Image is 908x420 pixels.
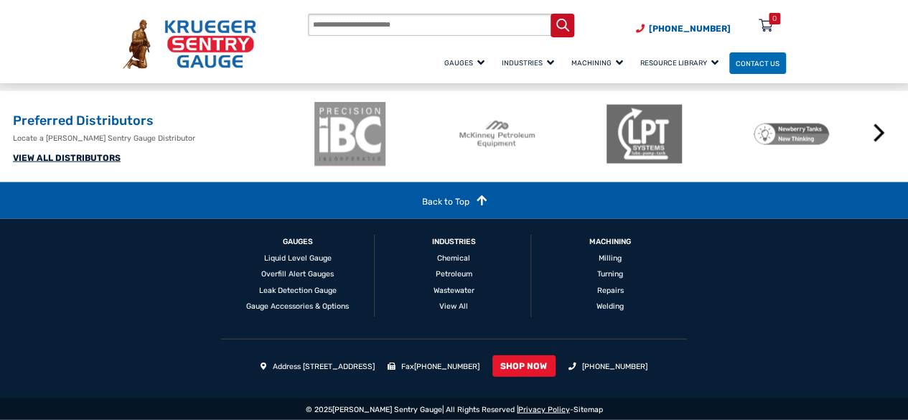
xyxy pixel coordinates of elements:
[596,302,624,311] a: Welding
[649,24,731,34] span: [PHONE_NUMBER]
[444,59,485,67] span: Gauges
[636,22,731,35] a: Phone Number (920) 434-8860
[607,102,682,167] img: LPT
[431,236,475,247] a: Industries
[312,102,388,167] img: ibc-logo
[123,19,256,69] img: Krueger Sentry Gauge
[615,174,629,188] button: 3 of 2
[865,119,894,148] button: Next
[565,50,634,75] a: Machining
[258,286,336,295] a: Leak Detection Gauge
[518,405,570,414] a: Privacy Policy
[634,50,729,75] a: Resource Library
[437,253,470,263] a: Chemical
[572,174,586,188] button: 1 of 2
[261,361,375,373] li: Address [STREET_ADDRESS]
[459,102,535,167] img: McKinney Petroleum Equipment
[597,269,623,279] a: Turning
[589,236,631,247] a: Machining
[772,13,777,24] div: 0
[435,269,472,279] a: Petroleum
[754,102,829,167] img: Newberry Tanks
[261,269,334,279] a: Overfill Alert Gauges
[492,355,556,377] a: SHOP NOW
[574,405,603,414] a: Sitemap
[263,253,331,263] a: Liquid Level Gauge
[13,153,121,163] a: VIEW ALL DISTRIBUTORS
[594,174,608,188] button: 2 of 2
[736,59,780,67] span: Contact Us
[439,302,468,311] a: View All
[502,59,554,67] span: Industries
[282,236,312,247] a: GAUGES
[597,286,624,295] a: Repairs
[438,50,495,75] a: Gauges
[13,133,307,144] p: Locate a [PERSON_NAME] Sentry Gauge Distributor
[729,52,786,75] a: Contact Us
[582,362,647,371] a: [PHONE_NUMBER]
[332,405,442,414] a: [PERSON_NAME] Sentry Gauge
[246,302,349,311] a: Gauge Accessories & Options
[495,50,565,75] a: Industries
[571,59,623,67] span: Machining
[640,59,719,67] span: Resource Library
[599,253,622,263] a: Milling
[433,286,474,295] a: Wastewater
[13,113,307,130] h2: Preferred Distributors
[388,361,480,373] li: Fax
